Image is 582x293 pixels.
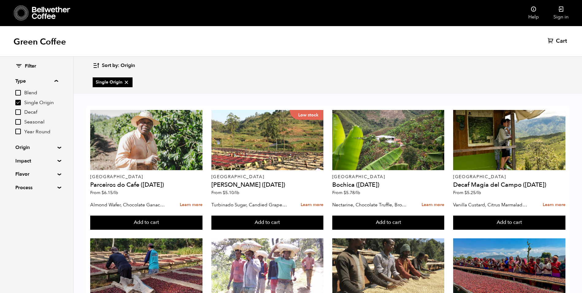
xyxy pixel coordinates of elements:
[332,190,360,196] span: From
[24,129,58,135] span: Year Round
[211,182,324,188] h4: [PERSON_NAME] ([DATE])
[102,190,118,196] bdi: 6.15
[15,100,21,105] input: Single Origin
[180,198,202,212] a: Learn more
[543,198,565,212] a: Learn more
[355,190,360,196] span: /lb
[90,190,118,196] span: From
[464,190,467,196] span: $
[332,175,445,179] p: [GEOGRAPHIC_DATA]
[548,37,569,45] a: Cart
[15,90,21,96] input: Blend
[211,175,324,179] p: [GEOGRAPHIC_DATA]
[453,216,565,230] button: Add to cart
[464,190,481,196] bdi: 5.25
[15,144,58,151] summary: Origin
[90,200,167,209] p: Almond Wafer, Chocolate Ganache, Bing Cherry
[223,190,225,196] span: $
[301,198,323,212] a: Learn more
[332,216,445,230] button: Add to cart
[15,170,58,178] summary: Flavor
[344,190,346,196] span: $
[453,190,481,196] span: From
[332,200,409,209] p: Nectarine, Chocolate Truffle, Brown Sugar
[422,198,444,212] a: Learn more
[556,37,567,45] span: Cart
[90,216,202,230] button: Add to cart
[15,129,21,134] input: Year Round
[223,190,239,196] bdi: 5.10
[332,182,445,188] h4: Bochica ([DATE])
[234,190,239,196] span: /lb
[102,190,104,196] span: $
[211,110,324,170] a: Low stock
[24,119,58,126] span: Seasonal
[102,62,135,69] span: Sort by: Origin
[476,190,481,196] span: /lb
[96,79,129,85] span: Single Origin
[15,184,58,191] summary: Process
[15,77,58,85] summary: Type
[24,90,58,96] span: Blend
[453,182,565,188] h4: Decaf Magia del Campo ([DATE])
[90,175,202,179] p: [GEOGRAPHIC_DATA]
[113,190,118,196] span: /lb
[453,175,565,179] p: [GEOGRAPHIC_DATA]
[93,58,135,73] button: Sort by: Origin
[24,100,58,106] span: Single Origin
[15,119,21,125] input: Seasonal
[290,110,323,120] p: Low stock
[453,200,530,209] p: Vanilla Custard, Citrus Marmalade, Caramel
[24,109,58,116] span: Decaf
[25,63,36,70] span: Filter
[211,200,288,209] p: Turbinado Sugar, Candied Grapefruit, Spiced Plum
[211,190,239,196] span: From
[90,182,202,188] h4: Parceiros do Cafe ([DATE])
[211,216,324,230] button: Add to cart
[15,157,58,165] summary: Impact
[344,190,360,196] bdi: 5.78
[15,109,21,115] input: Decaf
[13,36,66,47] h1: Green Coffee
